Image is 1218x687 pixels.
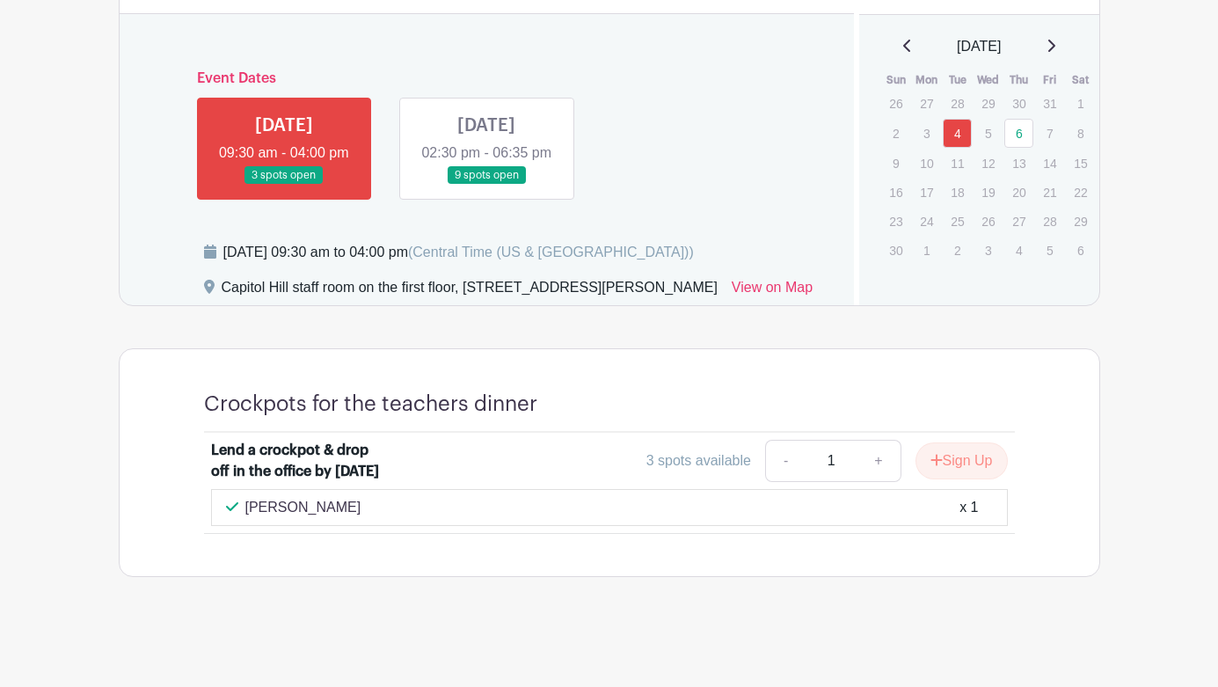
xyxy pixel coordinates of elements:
[943,237,972,264] p: 2
[1066,90,1095,117] p: 1
[943,119,972,148] a: 4
[942,71,973,89] th: Tue
[857,440,901,482] a: +
[912,208,941,235] p: 24
[959,497,978,518] div: x 1
[1035,120,1064,147] p: 7
[915,442,1008,479] button: Sign Up
[1035,150,1064,177] p: 14
[1066,237,1095,264] p: 6
[1065,71,1096,89] th: Sat
[223,242,694,263] div: [DATE] 09:30 am to 04:00 pm
[957,36,1001,57] span: [DATE]
[943,150,972,177] p: 11
[1066,179,1095,206] p: 22
[1035,237,1064,264] p: 5
[765,440,806,482] a: -
[1066,150,1095,177] p: 15
[912,120,941,147] p: 3
[1066,208,1095,235] p: 29
[408,245,694,259] span: (Central Time (US & [GEOGRAPHIC_DATA]))
[974,90,1003,117] p: 29
[211,440,390,482] div: Lend a crockpot & drop off in the office by [DATE]
[1004,208,1033,235] p: 27
[732,277,813,305] a: View on Map
[1034,71,1065,89] th: Fri
[880,71,911,89] th: Sun
[911,71,942,89] th: Mon
[973,71,1003,89] th: Wed
[974,208,1003,235] p: 26
[1035,208,1064,235] p: 28
[881,208,910,235] p: 23
[881,150,910,177] p: 9
[881,237,910,264] p: 30
[974,150,1003,177] p: 12
[1004,150,1033,177] p: 13
[881,120,910,147] p: 2
[943,90,972,117] p: 28
[912,90,941,117] p: 27
[1004,90,1033,117] p: 30
[245,497,361,518] p: [PERSON_NAME]
[912,179,941,206] p: 17
[912,237,941,264] p: 1
[1004,237,1033,264] p: 4
[1035,90,1064,117] p: 31
[1035,179,1064,206] p: 21
[646,450,751,471] div: 3 spots available
[1003,71,1034,89] th: Thu
[881,90,910,117] p: 26
[974,120,1003,147] p: 5
[183,70,791,87] h6: Event Dates
[881,179,910,206] p: 16
[974,237,1003,264] p: 3
[1004,179,1033,206] p: 20
[222,277,718,305] div: Capitol Hill staff room on the first floor, [STREET_ADDRESS][PERSON_NAME]
[1066,120,1095,147] p: 8
[943,179,972,206] p: 18
[1004,119,1033,148] a: 6
[204,391,537,417] h4: Crockpots for the teachers dinner
[912,150,941,177] p: 10
[974,179,1003,206] p: 19
[943,208,972,235] p: 25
